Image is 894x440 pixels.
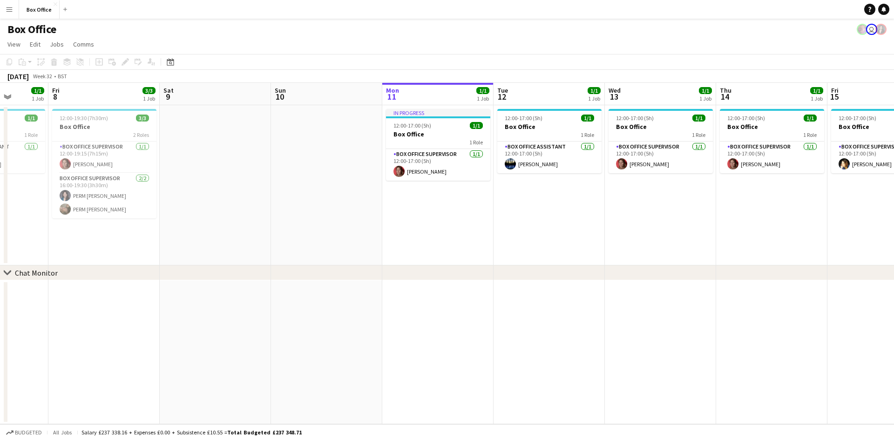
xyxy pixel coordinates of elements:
[51,429,74,436] span: All jobs
[19,0,60,19] button: Box Office
[875,24,887,35] app-user-avatar: Lexi Clare
[58,73,67,80] div: BST
[7,22,56,36] h1: Box Office
[866,24,877,35] app-user-avatar: Millie Haldane
[7,72,29,81] div: [DATE]
[46,38,68,50] a: Jobs
[26,38,44,50] a: Edit
[73,40,94,48] span: Comms
[81,429,302,436] div: Salary £237 338.16 + Expenses £0.00 + Subsistence £10.55 =
[4,38,24,50] a: View
[5,427,43,438] button: Budgeted
[50,40,64,48] span: Jobs
[31,73,54,80] span: Week 32
[7,40,20,48] span: View
[15,268,58,278] div: Chat Monitor
[227,429,302,436] span: Total Budgeted £237 348.71
[15,429,42,436] span: Budgeted
[69,38,98,50] a: Comms
[30,40,41,48] span: Edit
[857,24,868,35] app-user-avatar: Frazer Mclean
